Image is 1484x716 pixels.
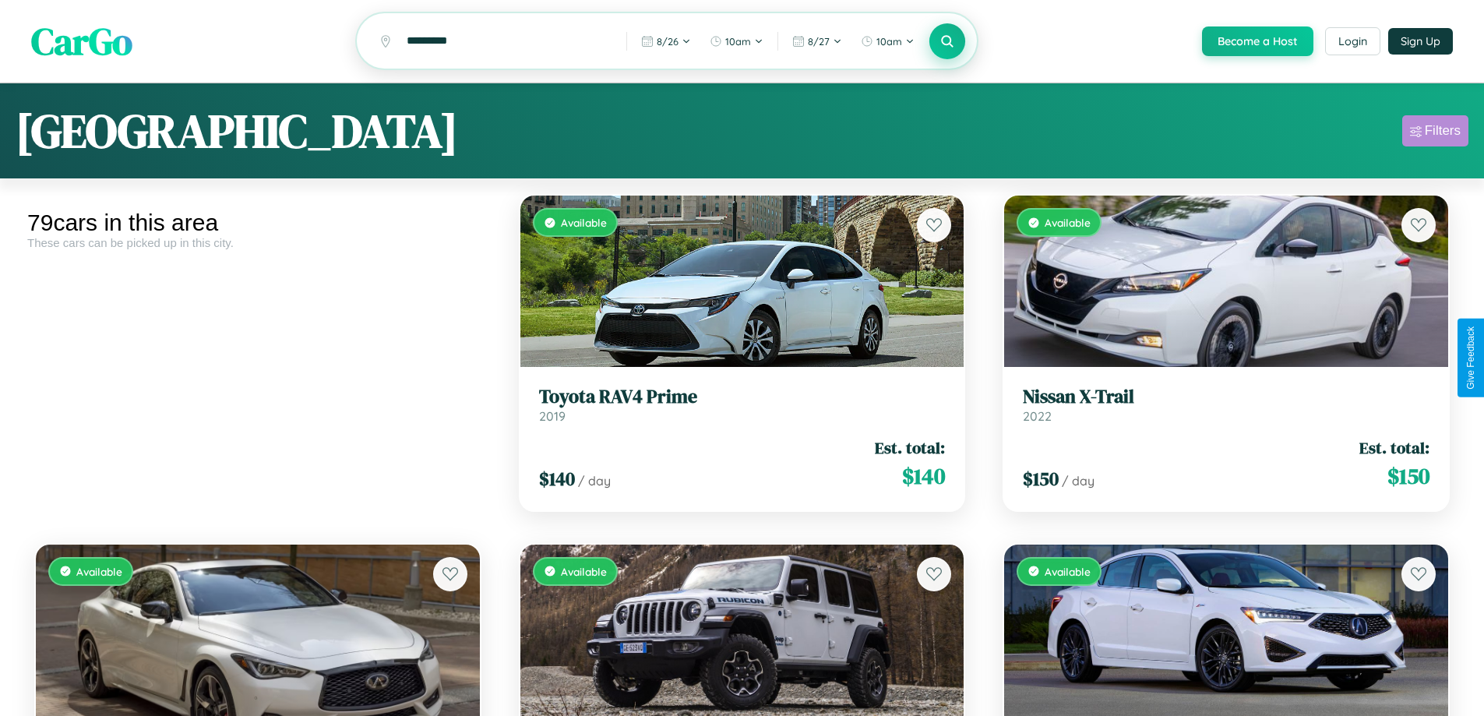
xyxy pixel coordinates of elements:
div: Filters [1425,123,1461,139]
span: $ 140 [902,460,945,492]
span: Available [76,565,122,578]
span: Est. total: [875,436,945,459]
span: 10am [725,35,751,48]
span: Available [1045,216,1091,229]
span: / day [1062,473,1094,489]
a: Nissan X-Trail2022 [1023,386,1429,424]
span: / day [578,473,611,489]
button: Sign Up [1388,28,1453,55]
span: Available [1045,565,1091,578]
button: Login [1325,27,1380,55]
h3: Nissan X-Trail [1023,386,1429,408]
span: 8 / 26 [657,35,679,48]
button: 8/26 [633,29,699,54]
span: Available [561,565,607,578]
span: $ 150 [1023,466,1059,492]
div: Give Feedback [1465,326,1476,390]
span: 10am [876,35,902,48]
button: 10am [853,29,922,54]
button: Filters [1402,115,1468,146]
span: CarGo [31,16,132,67]
button: 8/27 [784,29,850,54]
span: 2019 [539,408,566,424]
h3: Toyota RAV4 Prime [539,386,946,408]
span: Available [561,216,607,229]
span: $ 150 [1387,460,1429,492]
div: 79 cars in this area [27,210,488,236]
button: 10am [702,29,771,54]
a: Toyota RAV4 Prime2019 [539,386,946,424]
span: $ 140 [539,466,575,492]
span: 8 / 27 [808,35,830,48]
h1: [GEOGRAPHIC_DATA] [16,99,458,163]
div: These cars can be picked up in this city. [27,236,488,249]
span: Est. total: [1359,436,1429,459]
button: Become a Host [1202,26,1313,56]
span: 2022 [1023,408,1052,424]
